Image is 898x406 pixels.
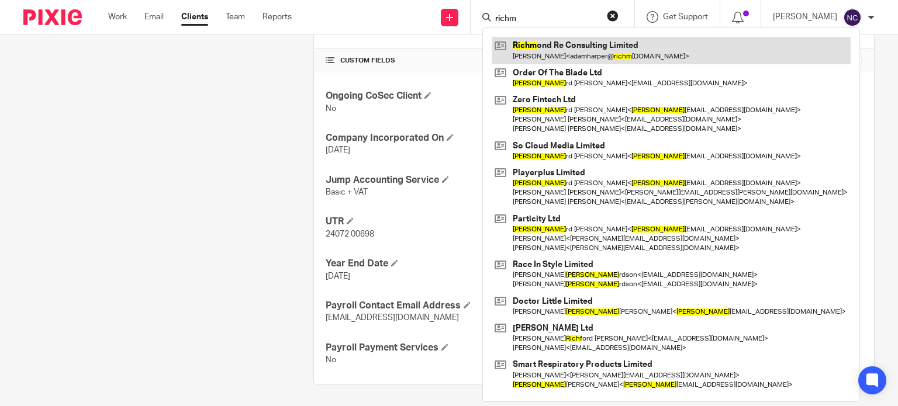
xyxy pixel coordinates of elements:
[843,8,862,27] img: svg%3E
[23,9,82,25] img: Pixie
[326,216,594,228] h4: UTR
[326,342,594,354] h4: Payroll Payment Services
[326,188,368,196] span: Basic + VAT
[326,314,459,322] span: [EMAIL_ADDRESS][DOMAIN_NAME]
[326,356,336,364] span: No
[326,258,594,270] h4: Year End Date
[326,56,594,65] h4: CUSTOM FIELDS
[607,10,619,22] button: Clear
[663,13,708,21] span: Get Support
[773,11,837,23] p: [PERSON_NAME]
[326,105,336,113] span: No
[263,11,292,23] a: Reports
[326,230,374,238] span: 24072 00698
[108,11,127,23] a: Work
[326,146,350,154] span: [DATE]
[326,174,594,186] h4: Jump Accounting Service
[494,14,599,25] input: Search
[326,90,594,102] h4: Ongoing CoSec Client
[326,300,594,312] h4: Payroll Contact Email Address
[326,132,594,144] h4: Company Incorporated On
[326,272,350,280] span: [DATE]
[144,11,164,23] a: Email
[226,11,245,23] a: Team
[181,11,208,23] a: Clients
